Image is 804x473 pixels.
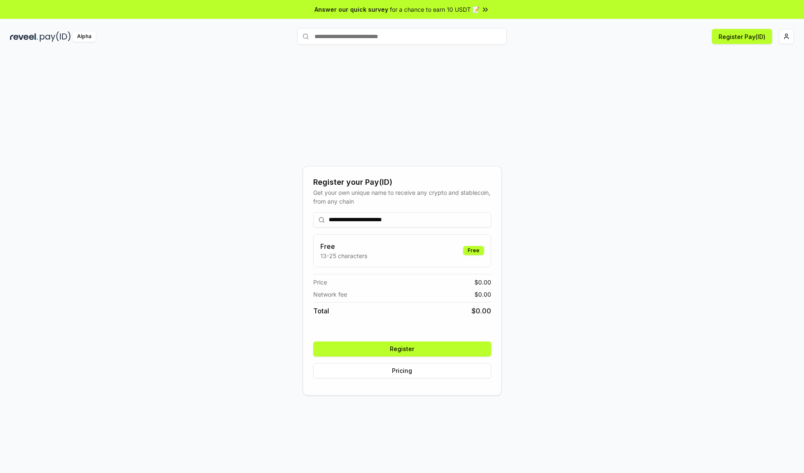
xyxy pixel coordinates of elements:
[313,363,491,378] button: Pricing
[474,278,491,287] span: $ 0.00
[10,31,38,42] img: reveel_dark
[472,306,491,316] span: $ 0.00
[314,5,388,14] span: Answer our quick survey
[313,341,491,357] button: Register
[463,246,484,255] div: Free
[474,290,491,299] span: $ 0.00
[313,278,327,287] span: Price
[712,29,772,44] button: Register Pay(ID)
[313,188,491,206] div: Get your own unique name to receive any crypto and stablecoin, from any chain
[390,5,479,14] span: for a chance to earn 10 USDT 📝
[72,31,96,42] div: Alpha
[313,306,329,316] span: Total
[313,290,347,299] span: Network fee
[320,251,367,260] p: 13-25 characters
[320,241,367,251] h3: Free
[313,176,491,188] div: Register your Pay(ID)
[40,31,71,42] img: pay_id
